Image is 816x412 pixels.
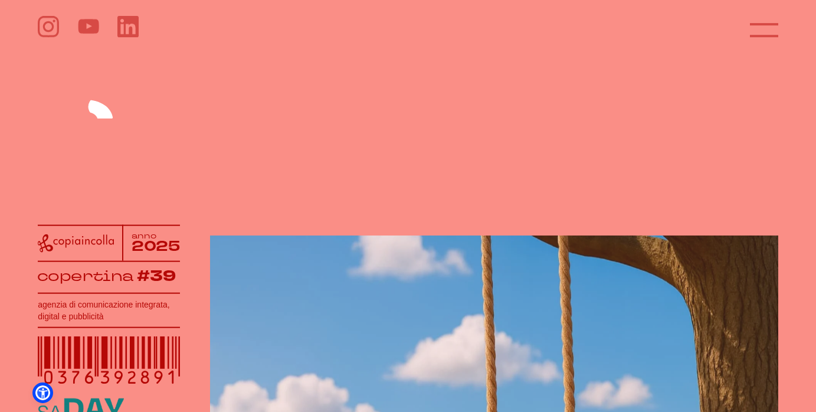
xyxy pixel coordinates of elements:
tspan: #39 [139,266,179,287]
tspan: anno [132,231,156,241]
tspan: copertina [37,266,136,286]
tspan: 2025 [132,237,181,256]
a: Open Accessibility Menu [35,385,50,400]
h1: agenzia di comunicazione integrata, digital e pubblicità [38,299,180,322]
